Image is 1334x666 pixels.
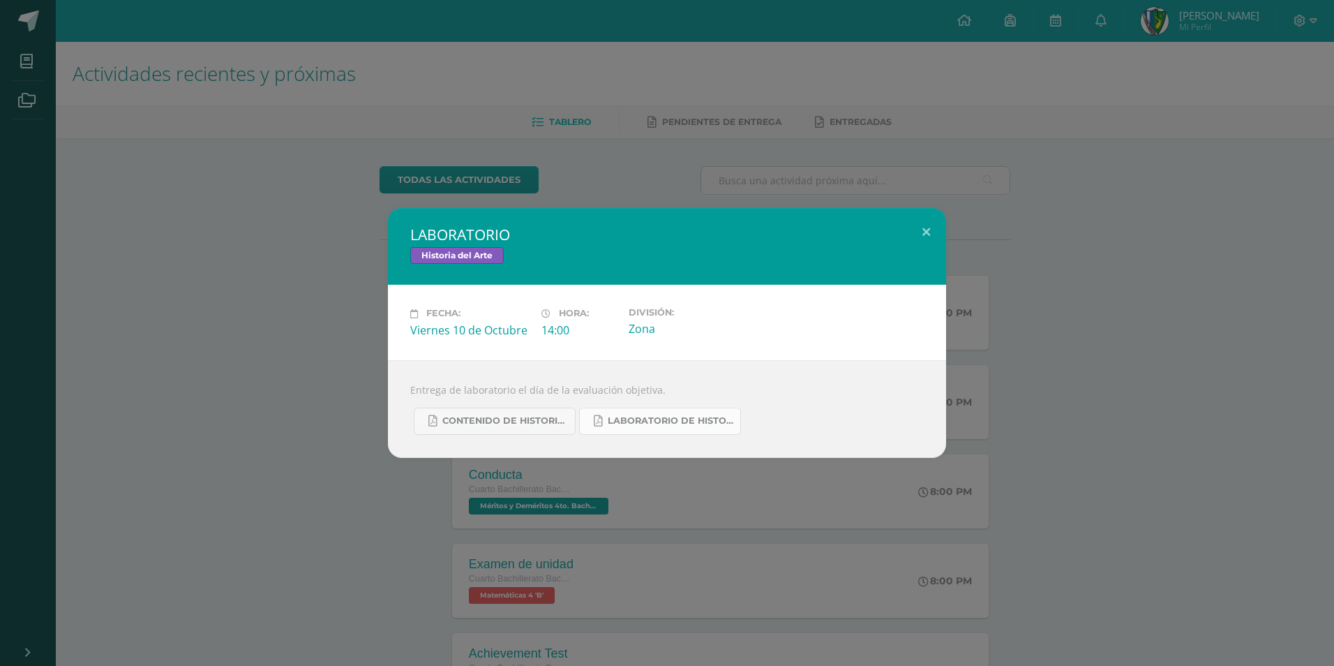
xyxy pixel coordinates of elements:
[410,225,924,244] h2: LABORATORIO
[579,408,741,435] a: LABORATORIO DE HISTORIA DEL ARTE.pdf
[410,247,504,264] span: Historia del Arte
[442,415,568,427] span: CONTENIDO DE HISTORIA DEL ARTE UIV.pdf
[559,309,589,319] span: Hora:
[388,360,946,458] div: Entrega de laboratorio el día de la evaluación objetiva.
[629,307,749,318] label: División:
[414,408,576,435] a: CONTENIDO DE HISTORIA DEL ARTE UIV.pdf
[426,309,460,319] span: Fecha:
[541,323,617,338] div: 14:00
[629,321,749,336] div: Zona
[410,323,530,338] div: Viernes 10 de Octubre
[608,415,733,427] span: LABORATORIO DE HISTORIA DEL ARTE.pdf
[906,208,946,256] button: Close (Esc)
